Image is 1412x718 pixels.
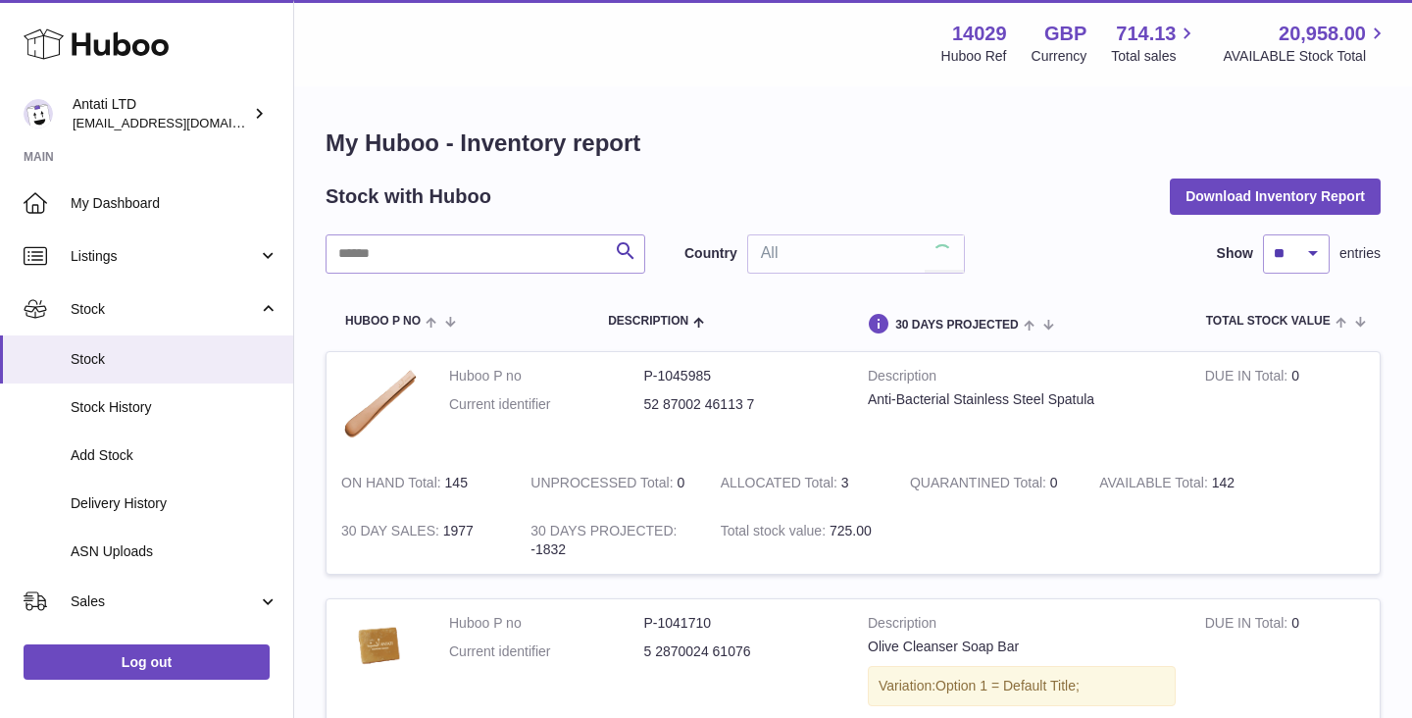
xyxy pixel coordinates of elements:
[24,99,53,128] img: toufic@antatiskin.com
[327,507,516,574] td: 1977
[1111,21,1198,66] a: 714.13 Total sales
[71,592,258,611] span: Sales
[684,244,737,263] label: Country
[868,638,1176,656] div: Olive Cleanser Soap Bar
[1206,315,1331,328] span: Total stock value
[1050,475,1058,490] span: 0
[895,319,1019,332] span: 30 DAYS PROJECTED
[644,642,839,661] dd: 5 2870024 61076
[644,614,839,633] dd: P-1041710
[516,507,705,574] td: -1832
[1223,47,1388,66] span: AVAILABLE Stock Total
[73,95,249,132] div: Antati LTD
[1084,459,1274,507] td: 142
[449,395,644,414] dt: Current identifier
[935,678,1080,693] span: Option 1 = Default Title;
[341,523,443,543] strong: 30 DAY SALES
[73,115,288,130] span: [EMAIL_ADDRESS][DOMAIN_NAME]
[1116,21,1176,47] span: 714.13
[1217,244,1253,263] label: Show
[1205,368,1291,388] strong: DUE IN Total
[530,523,677,543] strong: 30 DAYS PROJECTED
[71,194,278,213] span: My Dashboard
[1223,21,1388,66] a: 20,958.00 AVAILABLE Stock Total
[721,475,841,495] strong: ALLOCATED Total
[71,247,258,266] span: Listings
[530,475,677,495] strong: UNPROCESSED Total
[71,542,278,561] span: ASN Uploads
[449,614,644,633] dt: Huboo P no
[868,367,1176,390] strong: Description
[326,128,1381,159] h1: My Huboo - Inventory report
[326,183,491,210] h2: Stock with Huboo
[1111,47,1198,66] span: Total sales
[644,395,839,414] dd: 52 87002 46113 7
[868,390,1176,409] div: Anti-Bacterial Stainless Steel Spatula
[706,459,895,507] td: 3
[71,398,278,417] span: Stock History
[1170,179,1381,214] button: Download Inventory Report
[868,666,1176,706] div: Variation:
[327,459,516,507] td: 145
[341,614,420,679] img: product image
[71,446,278,465] span: Add Stock
[345,315,421,328] span: Huboo P no
[24,644,270,680] a: Log out
[341,475,445,495] strong: ON HAND Total
[941,47,1007,66] div: Huboo Ref
[721,523,830,543] strong: Total stock value
[644,367,839,385] dd: P-1045985
[1339,244,1381,263] span: entries
[608,315,688,328] span: Description
[1032,47,1087,66] div: Currency
[516,459,705,507] td: 0
[71,494,278,513] span: Delivery History
[1190,352,1380,459] td: 0
[71,350,278,369] span: Stock
[449,642,644,661] dt: Current identifier
[449,367,644,385] dt: Huboo P no
[1205,615,1291,636] strong: DUE IN Total
[1044,21,1086,47] strong: GBP
[910,475,1050,495] strong: QUARANTINED Total
[868,614,1176,638] strong: Description
[952,21,1007,47] strong: 14029
[71,300,258,319] span: Stock
[341,367,420,440] img: product image
[830,523,872,538] span: 725.00
[1099,475,1211,495] strong: AVAILABLE Total
[1279,21,1366,47] span: 20,958.00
